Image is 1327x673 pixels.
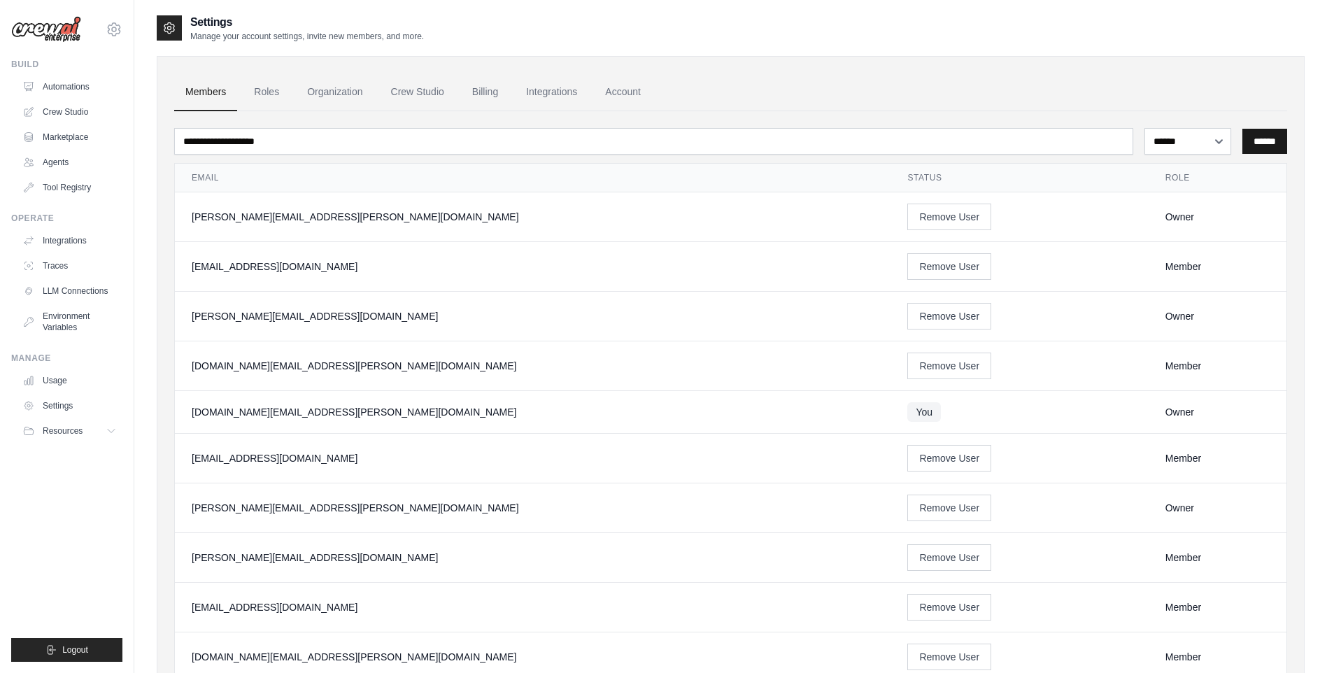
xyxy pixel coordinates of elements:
div: [PERSON_NAME][EMAIL_ADDRESS][DOMAIN_NAME] [192,309,874,323]
div: Member [1165,260,1270,274]
div: [PERSON_NAME][EMAIL_ADDRESS][PERSON_NAME][DOMAIN_NAME] [192,501,874,515]
div: Owner [1165,210,1270,224]
button: Remove User [907,204,991,230]
div: [EMAIL_ADDRESS][DOMAIN_NAME] [192,260,874,274]
div: Build [11,59,122,70]
button: Remove User [907,353,991,379]
div: Operate [11,213,122,224]
div: [PERSON_NAME][EMAIL_ADDRESS][PERSON_NAME][DOMAIN_NAME] [192,210,874,224]
button: Resources [17,420,122,442]
div: [EMAIL_ADDRESS][DOMAIN_NAME] [192,600,874,614]
th: Email [175,164,890,192]
div: [DOMAIN_NAME][EMAIL_ADDRESS][PERSON_NAME][DOMAIN_NAME] [192,650,874,664]
button: Remove User [907,253,991,280]
div: [DOMAIN_NAME][EMAIL_ADDRESS][PERSON_NAME][DOMAIN_NAME] [192,405,874,419]
button: Remove User [907,303,991,330]
a: LLM Connections [17,280,122,302]
div: [EMAIL_ADDRESS][DOMAIN_NAME] [192,451,874,465]
div: Member [1165,451,1270,465]
div: Member [1165,600,1270,614]
a: Environment Variables [17,305,122,339]
button: Remove User [907,544,991,571]
a: Traces [17,255,122,277]
div: Owner [1165,405,1270,419]
a: Integrations [17,229,122,252]
h2: Settings [190,14,424,31]
a: Billing [461,73,509,111]
a: Integrations [515,73,588,111]
th: Status [890,164,1148,192]
a: Marketplace [17,126,122,148]
div: [PERSON_NAME][EMAIL_ADDRESS][DOMAIN_NAME] [192,551,874,565]
a: Settings [17,395,122,417]
button: Logout [11,638,122,662]
div: Member [1165,359,1270,373]
a: Account [594,73,652,111]
a: Members [174,73,237,111]
a: Roles [243,73,290,111]
p: Manage your account settings, invite new members, and more. [190,31,424,42]
div: Manage [11,353,122,364]
a: Usage [17,369,122,392]
span: Logout [62,644,88,656]
a: Crew Studio [380,73,455,111]
div: Owner [1165,309,1270,323]
button: Remove User [907,495,991,521]
button: Remove User [907,644,991,670]
div: Member [1165,551,1270,565]
span: Resources [43,425,83,437]
a: Crew Studio [17,101,122,123]
a: Agents [17,151,122,173]
a: Organization [296,73,374,111]
div: [DOMAIN_NAME][EMAIL_ADDRESS][PERSON_NAME][DOMAIN_NAME] [192,359,874,373]
a: Tool Registry [17,176,122,199]
div: Owner [1165,501,1270,515]
button: Remove User [907,445,991,472]
th: Role [1149,164,1286,192]
span: You [907,402,941,422]
div: Member [1165,650,1270,664]
img: Logo [11,16,81,43]
button: Remove User [907,594,991,621]
a: Automations [17,76,122,98]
